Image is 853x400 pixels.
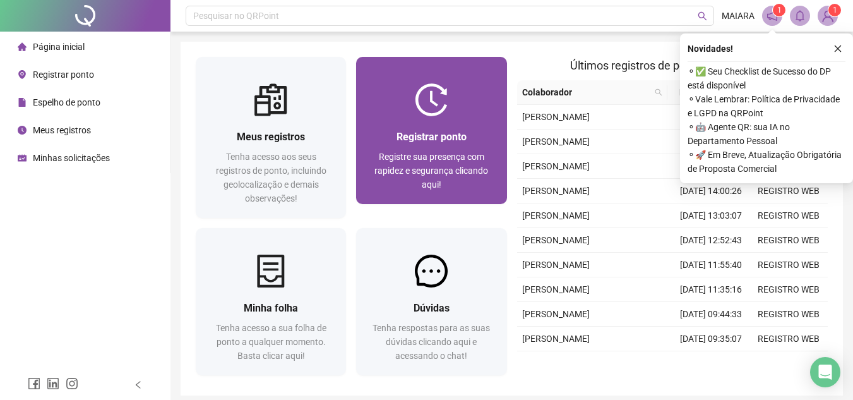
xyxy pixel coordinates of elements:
[216,323,326,361] span: Tenha acesso a sua folha de ponto a qualquer momento. Basta clicar aqui!
[672,105,750,130] td: [DATE] 09:47:13
[570,59,774,72] span: Últimos registros de ponto sincronizados
[672,154,750,179] td: [DATE] 07:59:59
[655,88,662,96] span: search
[18,154,27,162] span: schedule
[33,97,100,107] span: Espelho de ponto
[672,85,727,99] span: Data/Hora
[33,125,91,135] span: Meus registros
[688,120,845,148] span: ⚬ 🤖 Agente QR: sua IA no Departamento Pessoal
[767,10,778,21] span: notification
[672,203,750,228] td: [DATE] 13:03:07
[134,380,143,389] span: left
[522,334,590,344] span: [PERSON_NAME]
[667,80,743,105] th: Data/Hora
[522,136,590,147] span: [PERSON_NAME]
[672,228,750,253] td: [DATE] 12:52:43
[672,253,750,277] td: [DATE] 11:55:40
[750,302,828,327] td: REGISTRO WEB
[33,70,94,80] span: Registrar ponto
[672,302,750,327] td: [DATE] 09:44:33
[750,327,828,351] td: REGISTRO WEB
[216,152,326,203] span: Tenha acesso aos seus registros de ponto, incluindo geolocalização e demais observações!
[522,186,590,196] span: [PERSON_NAME]
[356,57,506,204] a: Registrar pontoRegistre sua presença com rapidez e segurança clicando aqui!
[522,210,590,221] span: [PERSON_NAME]
[33,153,110,163] span: Minhas solicitações
[414,302,450,314] span: Dúvidas
[374,152,488,190] span: Registre sua presença com rapidez e segurança clicando aqui!
[66,377,78,390] span: instagram
[652,83,665,102] span: search
[244,302,298,314] span: Minha folha
[196,228,346,375] a: Minha folhaTenha acesso a sua folha de ponto a qualquer momento. Basta clicar aqui!
[698,11,707,21] span: search
[237,131,305,143] span: Meus registros
[750,253,828,277] td: REGISTRO WEB
[28,377,40,390] span: facebook
[18,42,27,51] span: home
[397,131,467,143] span: Registrar ponto
[828,4,841,16] sup: Atualize o seu contato no menu Meus Dados
[672,351,750,376] td: [DATE] 08:00:02
[522,161,590,171] span: [PERSON_NAME]
[750,351,828,376] td: REGISTRO WEB
[356,228,506,375] a: DúvidasTenha respostas para as suas dúvidas clicando aqui e acessando o chat!
[373,323,490,361] span: Tenha respostas para as suas dúvidas clicando aqui e acessando o chat!
[18,126,27,135] span: clock-circle
[833,44,842,53] span: close
[688,42,733,56] span: Novidades !
[810,357,840,387] div: Open Intercom Messenger
[522,85,650,99] span: Colaborador
[750,203,828,228] td: REGISTRO WEB
[833,6,837,15] span: 1
[522,112,590,122] span: [PERSON_NAME]
[688,148,845,176] span: ⚬ 🚀 Em Breve, Atualização Obrigatória de Proposta Comercial
[522,284,590,294] span: [PERSON_NAME]
[777,6,782,15] span: 1
[794,10,806,21] span: bell
[522,309,590,319] span: [PERSON_NAME]
[672,327,750,351] td: [DATE] 09:35:07
[722,9,755,23] span: MAIARA
[750,228,828,253] td: REGISTRO WEB
[750,179,828,203] td: REGISTRO WEB
[818,6,837,25] img: 79011
[672,130,750,154] td: [DATE] 09:35:21
[672,179,750,203] td: [DATE] 14:00:26
[18,70,27,79] span: environment
[750,277,828,302] td: REGISTRO WEB
[773,4,785,16] sup: 1
[522,260,590,270] span: [PERSON_NAME]
[672,277,750,302] td: [DATE] 11:35:16
[196,57,346,218] a: Meus registrosTenha acesso aos seus registros de ponto, incluindo geolocalização e demais observa...
[18,98,27,107] span: file
[688,64,845,92] span: ⚬ ✅ Seu Checklist de Sucesso do DP está disponível
[522,235,590,245] span: [PERSON_NAME]
[688,92,845,120] span: ⚬ Vale Lembrar: Política de Privacidade e LGPD na QRPoint
[33,42,85,52] span: Página inicial
[47,377,59,390] span: linkedin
